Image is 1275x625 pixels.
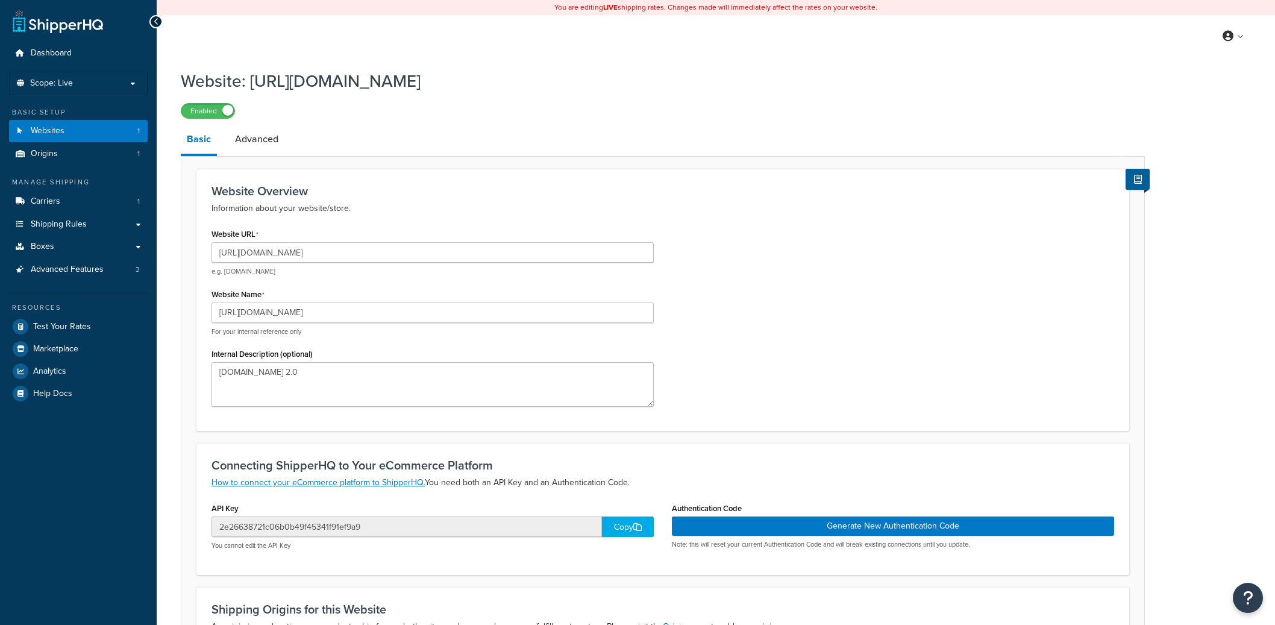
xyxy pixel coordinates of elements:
[9,143,148,165] li: Origins
[9,120,148,142] li: Websites
[31,219,87,230] span: Shipping Rules
[211,603,1114,616] h3: Shipping Origins for this Website
[672,517,1114,536] button: Generate New Authentication Code
[9,303,148,313] div: Resources
[9,190,148,213] li: Carriers
[1126,169,1150,190] button: Show Help Docs
[672,540,1114,549] p: Note: this will reset your current Authentication Code and will break existing connections until ...
[31,196,60,207] span: Carriers
[211,267,654,276] p: e.g. [DOMAIN_NAME]
[672,504,742,513] label: Authentication Code
[181,104,234,118] label: Enabled
[31,48,72,58] span: Dashboard
[211,290,265,300] label: Website Name
[9,383,148,404] a: Help Docs
[211,184,1114,198] h3: Website Overview
[211,362,654,407] textarea: [DOMAIN_NAME] 2.0
[211,541,654,550] p: You cannot edit the API Key
[9,120,148,142] a: Websites1
[9,259,148,281] a: Advanced Features3
[9,107,148,118] div: Basic Setup
[33,322,91,332] span: Test Your Rates
[33,366,66,377] span: Analytics
[136,265,140,275] span: 3
[181,69,1130,93] h1: Website: [URL][DOMAIN_NAME]
[9,236,148,258] a: Boxes
[31,126,64,136] span: Websites
[9,338,148,360] a: Marketplace
[211,350,313,359] label: Internal Description (optional)
[602,517,654,537] div: Copy
[181,125,217,156] a: Basic
[137,196,140,207] span: 1
[9,259,148,281] li: Advanced Features
[9,42,148,64] a: Dashboard
[211,201,1114,216] p: Information about your website/store.
[137,149,140,159] span: 1
[211,476,1114,490] p: You need both an API Key and an Authentication Code.
[33,344,78,354] span: Marketplace
[9,213,148,236] a: Shipping Rules
[33,389,72,399] span: Help Docs
[9,143,148,165] a: Origins1
[211,459,1114,472] h3: Connecting ShipperHQ to Your eCommerce Platform
[9,177,148,187] div: Manage Shipping
[229,125,284,154] a: Advanced
[603,2,618,13] b: LIVE
[211,476,425,489] a: How to connect your eCommerce platform to ShipperHQ.
[1233,583,1263,613] button: Open Resource Center
[31,242,54,252] span: Boxes
[211,327,654,336] p: For your internal reference only
[9,190,148,213] a: Carriers1
[31,149,58,159] span: Origins
[211,504,239,513] label: API Key
[9,316,148,338] a: Test Your Rates
[137,126,140,136] span: 1
[9,360,148,382] a: Analytics
[30,78,73,89] span: Scope: Live
[31,265,104,275] span: Advanced Features
[211,230,258,239] label: Website URL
